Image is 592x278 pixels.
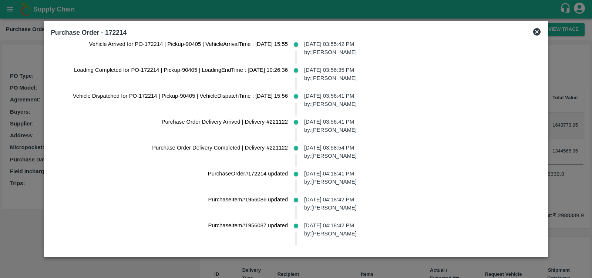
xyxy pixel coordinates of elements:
p: Vehicle Dispatched for PO-172214 | Pickup-90405 | VehicleDispatchTime : [DATE] 15:56 [57,92,288,100]
p: [DATE] 03:58:54 PM by: [PERSON_NAME] [304,144,535,160]
p: Loading Completed for PO-172214 | Pickup-90405 | LoadingEndTime : [DATE] 10:26:36 [57,66,288,74]
p: Purchase Order Delivery Completed | Delivery-#221122 [57,144,288,152]
p: PurchaseOrder#172214 updated [57,170,288,178]
p: Purchase Order Delivery Arrived | Delivery-#221122 [57,118,288,126]
p: PurchaseItem#1956086 updated [57,195,288,204]
p: PurchaseItem#1956087 updated [57,221,288,230]
p: Vehicle Arrived for PO-172214 | Pickup-90405 | VehicleArrivalTime : [DATE] 15:55 [57,40,288,48]
p: [DATE] 04:18:42 PM by: [PERSON_NAME] [304,221,535,238]
p: [DATE] 03:56:41 PM by: [PERSON_NAME] [304,92,535,108]
b: Purchase Order - 172214 [51,29,127,36]
p: [DATE] 04:18:42 PM by: [PERSON_NAME] [304,195,535,212]
p: [DATE] 03:56:41 PM by: [PERSON_NAME] [304,118,535,134]
p: [DATE] 04:18:41 PM by: [PERSON_NAME] [304,170,535,186]
p: [DATE] 03:56:35 PM by: [PERSON_NAME] [304,66,535,83]
p: [DATE] 03:55:42 PM by: [PERSON_NAME] [304,40,535,57]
